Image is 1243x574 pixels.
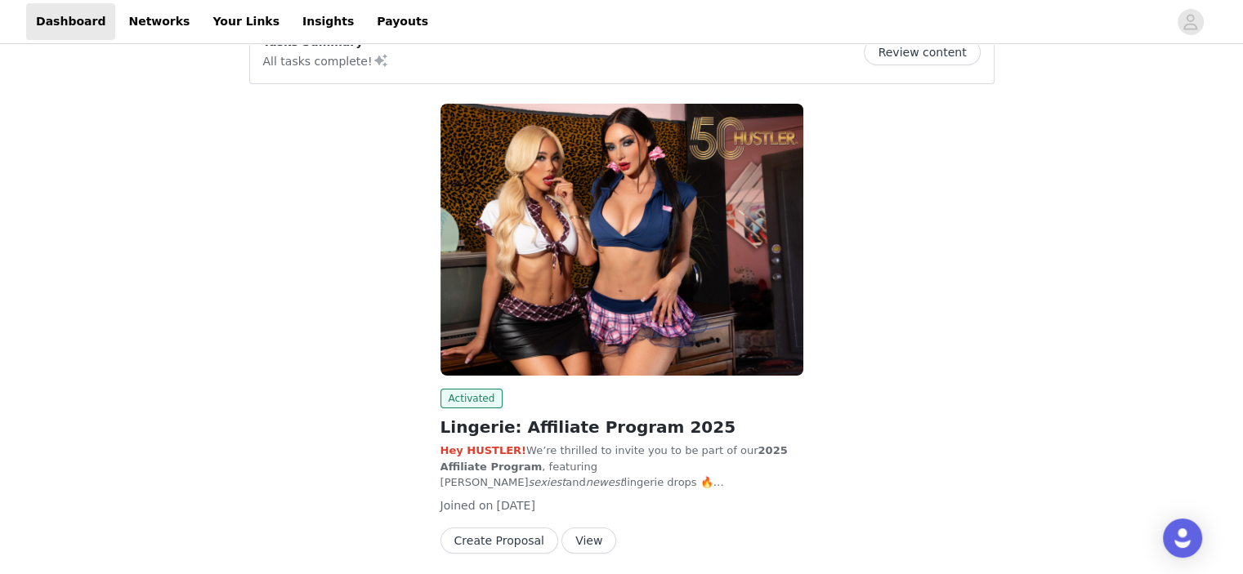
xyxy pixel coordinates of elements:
a: Your Links [203,3,289,40]
div: avatar [1183,9,1198,35]
strong: 2025 Affiliate Program [440,444,788,473]
a: Networks [118,3,199,40]
h2: Lingerie: Affiliate Program 2025 [440,415,803,439]
p: All tasks complete! [263,51,389,70]
a: View [561,535,616,547]
button: View [561,527,616,554]
a: Dashboard [26,3,115,40]
button: Review content [864,39,980,65]
em: sexiest [529,476,566,488]
div: Open Intercom Messenger [1163,518,1202,558]
a: Insights [293,3,364,40]
span: [DATE] [497,499,535,512]
p: We’re thrilled to invite you to be part of our , featuring [PERSON_NAME] and lingerie drops 🔥 [440,443,803,491]
button: Create Proposal [440,527,558,554]
img: HUSTLER Hollywood [440,104,803,376]
span: Joined on [440,499,494,512]
strong: Hey HUSTLER! [440,444,526,456]
em: newest [586,476,624,488]
a: Payouts [367,3,438,40]
span: Activated [440,389,503,408]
